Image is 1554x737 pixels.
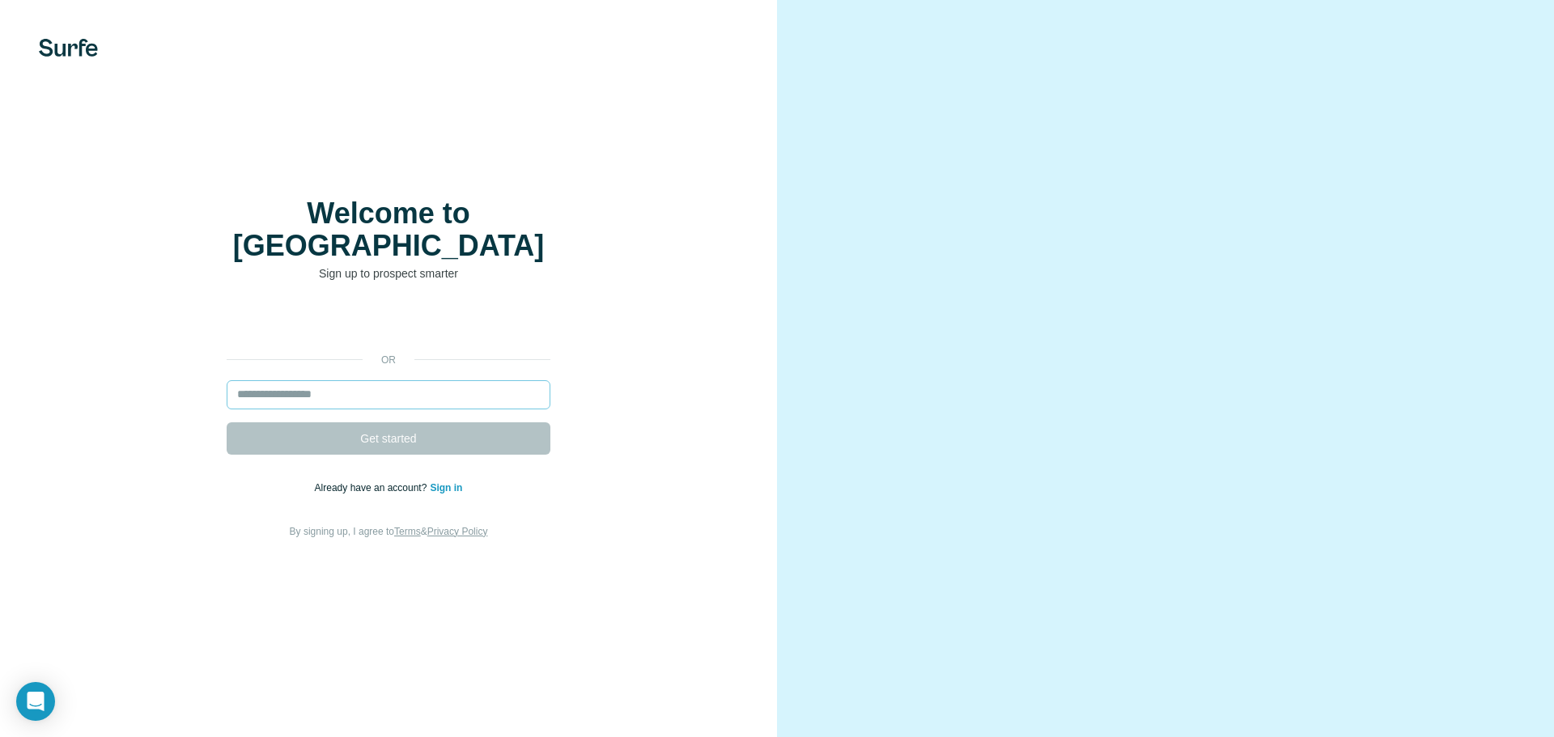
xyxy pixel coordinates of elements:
span: By signing up, I agree to & [290,526,488,537]
a: Privacy Policy [427,526,488,537]
p: Sign up to prospect smarter [227,265,550,282]
img: Surfe's logo [39,39,98,57]
span: Already have an account? [315,482,431,493]
iframe: Botón Iniciar sesión con Google [219,306,558,341]
a: Sign in [430,482,462,493]
p: or [363,353,414,367]
div: Open Intercom Messenger [16,682,55,721]
a: Terms [394,526,421,537]
h1: Welcome to [GEOGRAPHIC_DATA] [227,197,550,262]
